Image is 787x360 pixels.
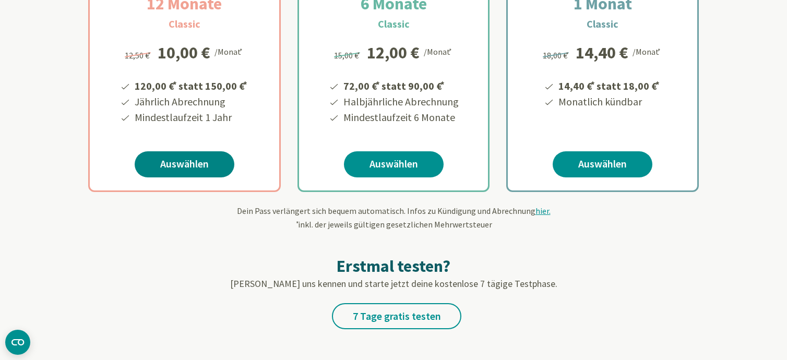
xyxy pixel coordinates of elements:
li: Halbjährliche Abrechnung [342,94,459,110]
h3: Classic [169,16,200,32]
h3: Classic [378,16,410,32]
li: 72,00 € statt 90,00 € [342,76,459,94]
p: [PERSON_NAME] uns kennen und starte jetzt deine kostenlose 7 tägige Testphase. [88,277,699,291]
li: 14,40 € statt 18,00 € [557,76,661,94]
div: Dein Pass verlängert sich bequem automatisch. Infos zu Kündigung und Abrechnung [88,205,699,231]
li: 120,00 € statt 150,00 € [133,76,249,94]
a: Auswählen [135,151,234,177]
a: 7 Tage gratis testen [332,303,461,329]
span: 15,00 € [334,50,362,61]
span: hier. [535,206,551,216]
li: Monatlich kündbar [557,94,661,110]
div: /Monat [424,44,454,58]
span: inkl. der jeweils gültigen gesetzlichen Mehrwertsteuer [295,219,492,230]
a: Auswählen [553,151,652,177]
div: 12,00 € [367,44,420,61]
li: Mindestlaufzeit 6 Monate [342,110,459,125]
div: /Monat [214,44,244,58]
div: /Monat [633,44,662,58]
h3: Classic [587,16,618,32]
span: 18,00 € [543,50,570,61]
div: 10,00 € [158,44,210,61]
button: CMP-Widget öffnen [5,330,30,355]
div: 14,40 € [576,44,628,61]
h2: Erstmal testen? [88,256,699,277]
li: Mindestlaufzeit 1 Jahr [133,110,249,125]
span: 12,50 € [125,50,152,61]
li: Jährlich Abrechnung [133,94,249,110]
a: Auswählen [344,151,444,177]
